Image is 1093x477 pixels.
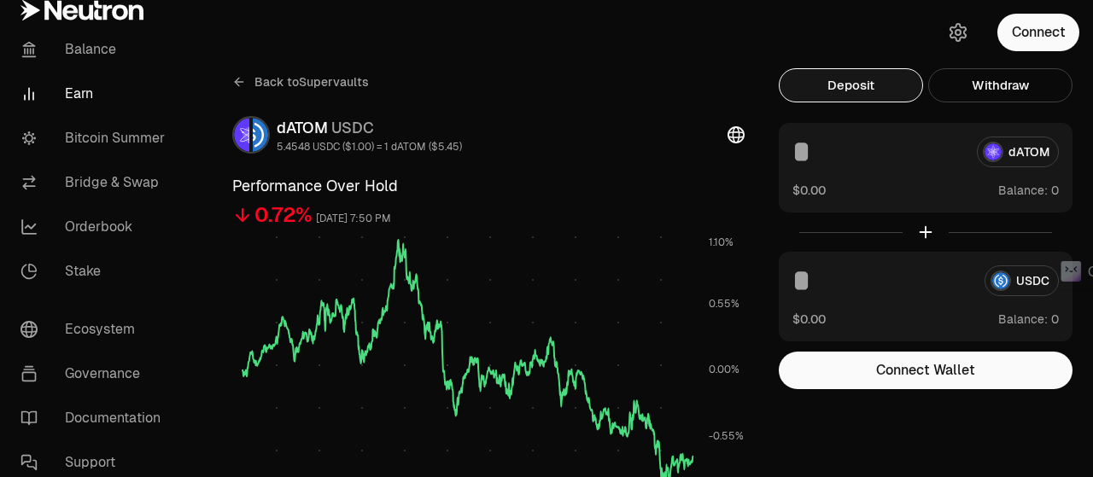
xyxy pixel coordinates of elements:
button: Withdraw [928,68,1073,102]
span: Balance: [998,311,1048,328]
img: dATOM Logo [234,118,249,152]
div: [DATE] 7:50 PM [316,209,391,229]
div: 5.4548 USDC ($1.00) = 1 dATOM ($5.45) [277,140,462,154]
a: Back toSupervaults [232,68,369,96]
h3: Performance Over Hold [232,174,745,198]
div: dATOM [277,116,462,140]
a: Stake [7,249,184,294]
div: 0.72% [254,201,313,229]
button: Deposit [779,68,923,102]
a: Earn [7,72,184,116]
button: Connect [997,14,1079,51]
span: USDC [331,118,374,137]
a: Balance [7,27,184,72]
a: Governance [7,352,184,396]
a: Documentation [7,396,184,440]
tspan: 0.00% [709,363,739,376]
button: $0.00 [792,181,826,199]
span: Back to Supervaults [254,73,369,90]
a: Orderbook [7,205,184,249]
tspan: -0.55% [709,429,744,443]
tspan: 1.10% [709,236,734,249]
button: Connect Wallet [779,352,1073,389]
img: USDC Logo [253,118,268,152]
a: Bitcoin Summer [7,116,184,160]
span: Balance: [998,182,1048,199]
a: Ecosystem [7,307,184,352]
tspan: 0.55% [709,297,739,311]
button: $0.00 [792,310,826,328]
a: Bridge & Swap [7,160,184,205]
